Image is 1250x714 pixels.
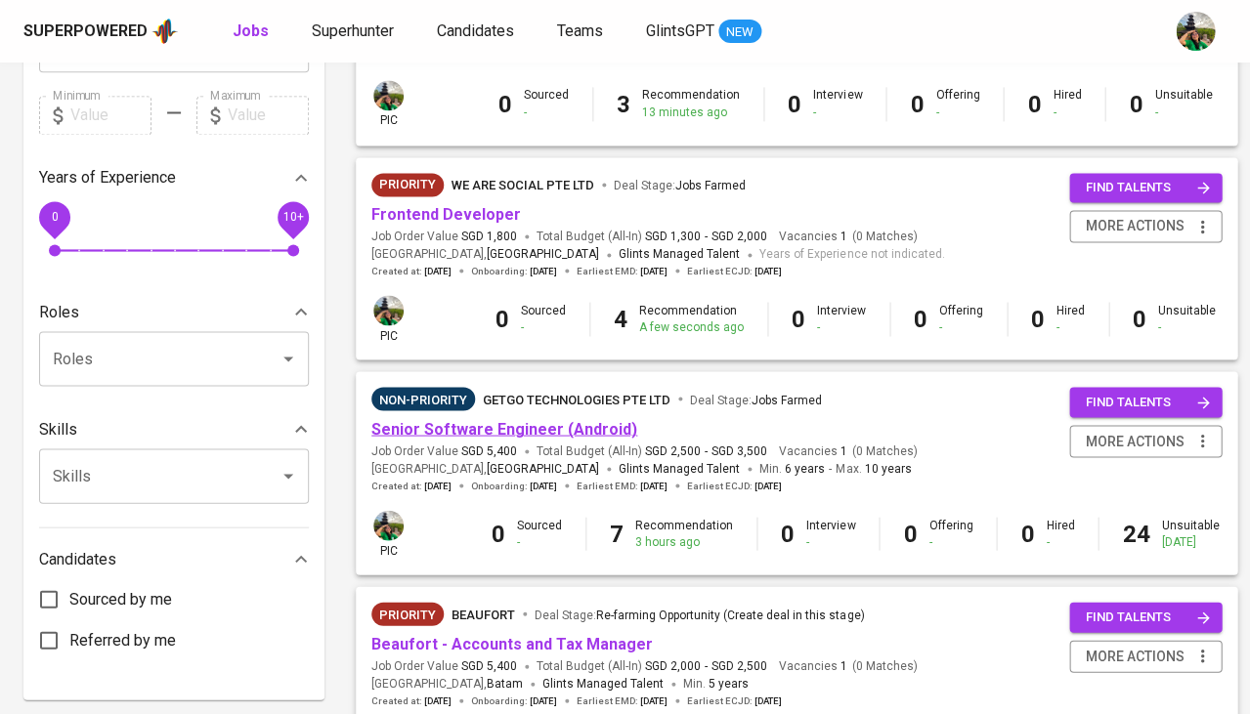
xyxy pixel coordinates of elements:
a: Senior Software Engineer (Android) [371,419,637,438]
img: eva@glints.com [373,510,404,540]
span: SGD 1,800 [461,229,517,245]
div: Offering [939,302,983,335]
span: Created at : [371,265,452,278]
span: 1 [838,442,847,459]
p: Skills [39,417,77,441]
span: Onboarding : [471,693,557,707]
a: Jobs [233,20,273,44]
a: Beaufort - Accounts and Tax Manager [371,634,653,652]
div: Skills [39,409,309,448]
span: Earliest ECJD : [687,479,782,492]
p: Roles [39,300,79,323]
a: GlintsGPT NEW [646,20,761,44]
span: Earliest ECJD : [687,693,782,707]
span: Sourced by me [69,587,172,610]
div: - [517,533,562,550]
div: pic [371,508,406,559]
a: Superpoweredapp logo [23,17,178,46]
div: - [1056,318,1085,335]
div: Hired [1056,302,1085,335]
div: - [1046,533,1074,550]
span: [DATE] [530,265,557,278]
span: Glints Managed Talent [619,247,740,261]
span: Deal Stage : [614,179,746,192]
div: New Job received from Demand Team [371,602,444,625]
span: GetGo Technologies Pte Ltd [483,392,670,406]
span: Priority [371,605,444,624]
img: eva@glints.com [1176,12,1215,51]
div: Recommendation [635,517,733,550]
p: Candidates [39,547,116,570]
div: Recommendation [642,87,740,120]
span: SGD 2,000 [711,229,767,245]
div: Unsuitable [1154,87,1212,120]
span: Vacancies ( 0 Matches ) [779,657,917,674]
span: 6 years [785,461,825,475]
b: 0 [788,91,801,118]
div: Superpowered [23,21,148,43]
div: Offering [928,517,972,550]
span: Earliest ECJD : [687,265,782,278]
span: [GEOGRAPHIC_DATA] [487,245,599,265]
div: - [1053,105,1081,121]
button: more actions [1069,425,1222,457]
span: Earliest EMD : [577,479,668,492]
span: Superhunter [312,21,394,40]
span: GlintsGPT [646,21,714,40]
div: - [1154,105,1212,121]
span: - [705,442,708,459]
span: Glints Managed Talent [542,676,664,690]
button: Open [275,462,302,489]
span: SGD 2,000 [645,657,701,674]
span: [DATE] [424,479,452,492]
div: - [817,318,866,335]
span: [GEOGRAPHIC_DATA] [487,459,599,479]
div: Recommendation [639,302,744,335]
div: Unsuitable [1158,302,1216,335]
span: more actions [1085,214,1184,238]
span: SGD 2,500 [645,442,701,459]
span: SGD 5,400 [461,657,517,674]
span: Max. [836,461,911,475]
div: Candidates [39,539,309,578]
div: Offering [935,87,979,120]
b: 0 [781,520,795,547]
div: pic [371,78,406,129]
span: 10+ [282,209,303,223]
div: Sourced [517,517,562,550]
span: Vacancies ( 0 Matches ) [779,442,917,459]
div: - [521,318,566,335]
div: - [806,533,855,550]
span: Min. [759,461,825,475]
b: 0 [1020,520,1034,547]
span: SGD 5,400 [461,442,517,459]
b: 0 [496,305,509,332]
a: Candidates [437,20,518,44]
b: 0 [1129,91,1142,118]
b: 3 [617,91,630,118]
span: Teams [557,21,603,40]
b: 24 [1122,520,1149,547]
span: Deal Stage : [690,393,822,406]
span: [DATE] [424,693,452,707]
div: Interview [817,302,866,335]
span: Batam [487,674,523,693]
div: - [939,318,983,335]
div: Interview [813,87,862,120]
b: 0 [903,520,917,547]
span: [DATE] [754,693,782,707]
span: NEW [718,22,761,42]
span: Non-Priority [371,390,475,409]
span: 5 years [709,676,749,690]
input: Value [70,96,151,135]
b: 0 [492,520,505,547]
span: Candidates [437,21,514,40]
span: Priority [371,175,444,194]
span: find talents [1085,177,1210,199]
button: find talents [1069,387,1222,417]
button: more actions [1069,210,1222,242]
div: 13 minutes ago [642,105,740,121]
span: [DATE] [424,265,452,278]
span: Total Budget (All-In) [537,229,767,245]
div: Roles [39,292,309,331]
